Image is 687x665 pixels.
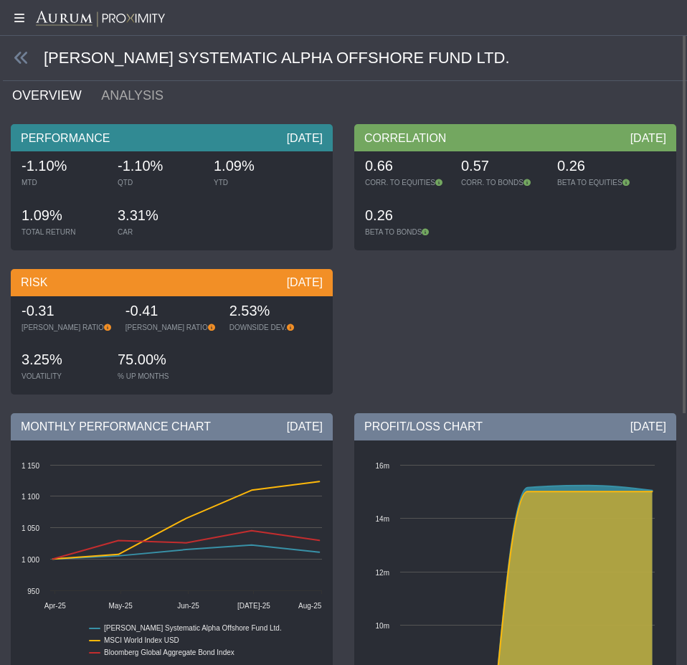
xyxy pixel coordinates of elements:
div: [DATE] [630,131,666,146]
text: 1 050 [22,524,39,532]
text: 1 150 [22,462,39,470]
div: % UP MONTHS [118,372,199,382]
div: [PERSON_NAME] RATIO [22,323,111,333]
text: [DATE]-25 [237,602,270,610]
div: TOTAL RETURN [22,227,103,237]
div: 2.53% [229,301,311,323]
text: 10m [376,622,389,630]
text: 950 [27,588,39,595]
div: 0.26 [365,206,447,227]
div: [DATE] [287,131,323,146]
div: BETA TO EQUITIES [557,178,639,188]
a: OVERVIEW [11,81,100,110]
text: 14m [376,515,389,523]
div: MONTHLY PERFORMANCE CHART [11,413,333,440]
div: YTD [214,178,295,188]
div: RISK [11,269,333,296]
text: Jun-25 [177,602,199,610]
span: -1.10% [22,158,67,174]
div: -0.41 [125,301,215,323]
div: CORRELATION [354,124,676,151]
div: -0.31 [22,301,111,323]
text: [PERSON_NAME] Systematic Alpha Offshore Fund Ltd. [104,624,282,632]
div: 1.09% [214,156,295,178]
div: CAR [118,227,199,237]
div: VOLATILITY [22,372,103,382]
div: [DATE] [287,275,323,291]
div: [DATE] [630,419,666,435]
text: Aug-25 [298,602,322,610]
text: May-25 [108,602,133,610]
a: ANALYSIS [100,81,181,110]
div: 75.00% [118,350,199,372]
text: 1 000 [22,556,39,564]
text: 12m [376,569,389,577]
text: 1 100 [22,493,39,501]
div: PERFORMANCE [11,124,333,151]
div: [PERSON_NAME] RATIO [125,323,215,333]
div: PROFIT/LOSS CHART [354,413,676,440]
span: 0.66 [365,158,393,174]
div: 3.31% [118,206,199,227]
div: 0.57 [461,156,543,178]
div: 3.25% [22,350,103,372]
div: CORR. TO EQUITIES [365,178,447,188]
div: [DATE] [287,419,323,435]
div: MTD [22,178,103,188]
text: 16m [376,462,389,470]
text: Bloomberg Global Aggregate Bond Index [104,649,234,656]
div: CORR. TO BONDS [461,178,543,188]
img: Aurum-Proximity%20white.svg [36,11,165,28]
div: 0.26 [557,156,639,178]
text: Apr-25 [44,602,66,610]
div: DOWNSIDE DEV. [229,323,311,333]
span: -1.10% [118,158,163,174]
div: [PERSON_NAME] SYSTEMATIC ALPHA OFFSHORE FUND LTD. [3,36,687,81]
div: 1.09% [22,206,103,227]
div: QTD [118,178,199,188]
div: BETA TO BONDS [365,227,447,237]
text: MSCI World Index USD [104,636,179,644]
